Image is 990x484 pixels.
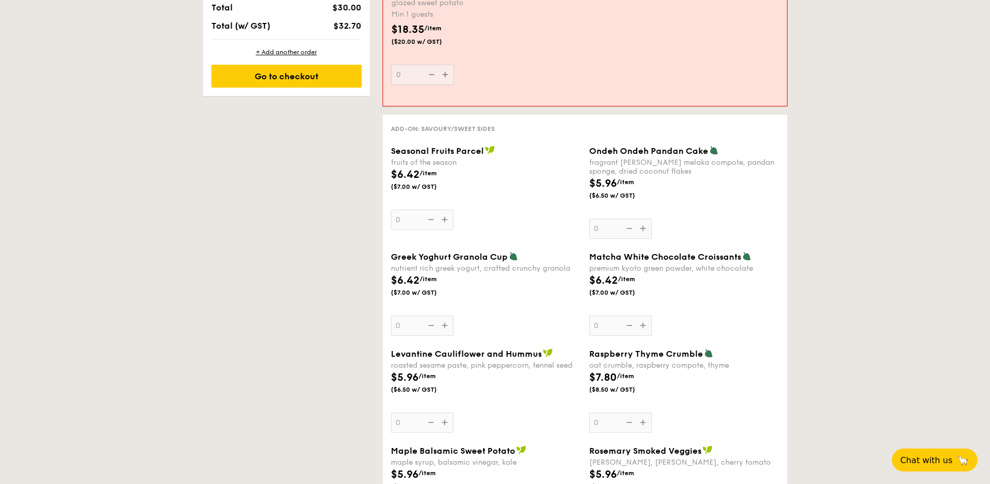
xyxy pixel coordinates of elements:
[509,251,518,261] img: icon-vegetarian.fe4039eb.svg
[391,371,419,384] span: $5.96
[333,21,361,31] span: $32.70
[391,168,420,181] span: $6.42
[211,48,362,56] div: + Add another order
[391,264,581,273] div: nutrient rich greek yogurt, crafted crunchy granola
[589,274,618,287] span: $6.42
[391,125,495,132] span: Add-on: Savoury/Sweet Sides
[391,274,420,287] span: $6.42
[589,385,660,394] span: ($8.50 w/ GST)
[702,445,713,455] img: icon-vegan.f8ff3823.svg
[211,21,270,31] span: Total (w/ GST)
[589,446,701,456] span: Rosemary Smoked Veggies
[391,349,542,359] span: Levantine Cauliflower and Hummus
[589,458,779,467] div: [PERSON_NAME], [PERSON_NAME], cherry tomato
[211,3,233,13] span: Total
[420,275,437,283] span: /item
[391,361,581,370] div: roasted sesame paste, pink peppercorn, fennel seed
[589,177,617,190] span: $5.96
[391,446,515,456] span: Maple Balsamic Sweet Potato
[391,23,424,36] span: $18.35
[589,288,660,297] span: ($7.00 w/ GST)
[485,146,495,155] img: icon-vegan.f8ff3823.svg
[391,458,581,467] div: maple syrup, balsamic vinegar, kale
[617,178,634,186] span: /item
[892,449,977,471] button: Chat with us🦙
[589,252,741,262] span: Matcha White Chocolate Croissants
[391,468,419,481] span: $5.96
[391,38,462,46] span: ($20.00 w/ GST)
[420,170,437,177] span: /item
[900,455,952,465] span: Chat with us
[391,183,462,191] span: ($7.00 w/ GST)
[516,445,527,455] img: icon-vegan.f8ff3823.svg
[391,385,462,394] span: ($6.50 w/ GST)
[419,469,436,477] span: /item
[589,349,703,359] span: Raspberry Thyme Crumble
[709,146,719,155] img: icon-vegetarian.fe4039eb.svg
[211,65,362,88] div: Go to checkout
[391,158,581,167] div: fruits of the season
[589,191,660,200] span: ($6.50 w/ GST)
[391,252,508,262] span: Greek Yoghurt Granola Cup
[589,468,617,481] span: $5.96
[391,146,484,156] span: Seasonal Fruits Parcel
[618,275,635,283] span: /item
[589,361,779,370] div: oat crumble, raspberry compote, thyme
[589,146,708,156] span: Ondeh Ondeh Pandan Cake
[419,372,436,380] span: /item
[957,454,969,466] span: 🦙
[617,372,634,380] span: /item
[704,348,713,358] img: icon-vegetarian.fe4039eb.svg
[589,371,617,384] span: $7.80
[543,348,553,358] img: icon-vegan.f8ff3823.svg
[391,9,581,20] div: Min 1 guests
[742,251,752,261] img: icon-vegetarian.fe4039eb.svg
[589,158,779,176] div: fragrant [PERSON_NAME] melaka compote, pandan sponge, dried coconut flakes
[332,3,361,13] span: $30.00
[391,288,462,297] span: ($7.00 w/ GST)
[617,469,634,477] span: /item
[589,264,779,273] div: premium kyoto green powder, white chocolate
[424,25,442,32] span: /item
